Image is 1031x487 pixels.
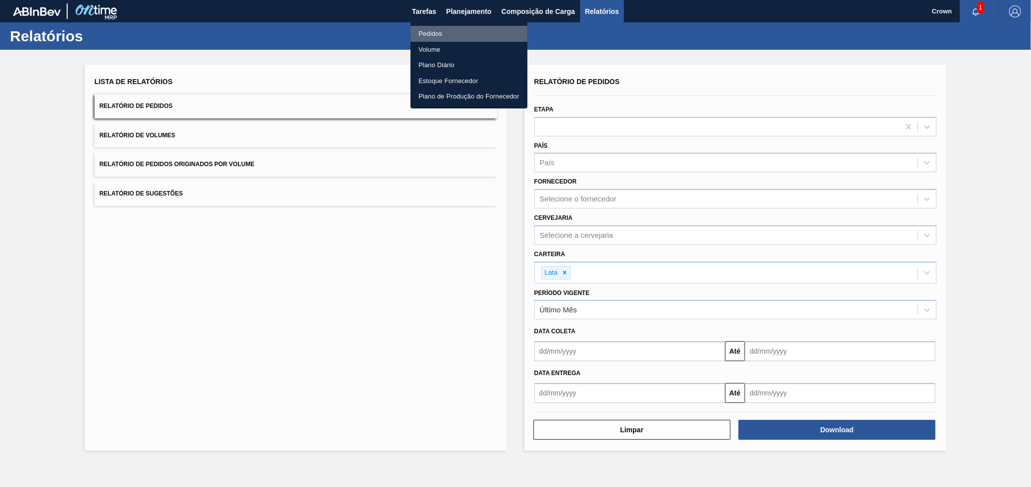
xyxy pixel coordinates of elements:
[411,89,527,104] a: Plano de Produção do Fornecedor
[411,73,527,89] a: Estoque Fornecedor
[411,26,527,42] a: Pedidos
[411,42,527,58] a: Volume
[411,57,527,73] a: Plano Diário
